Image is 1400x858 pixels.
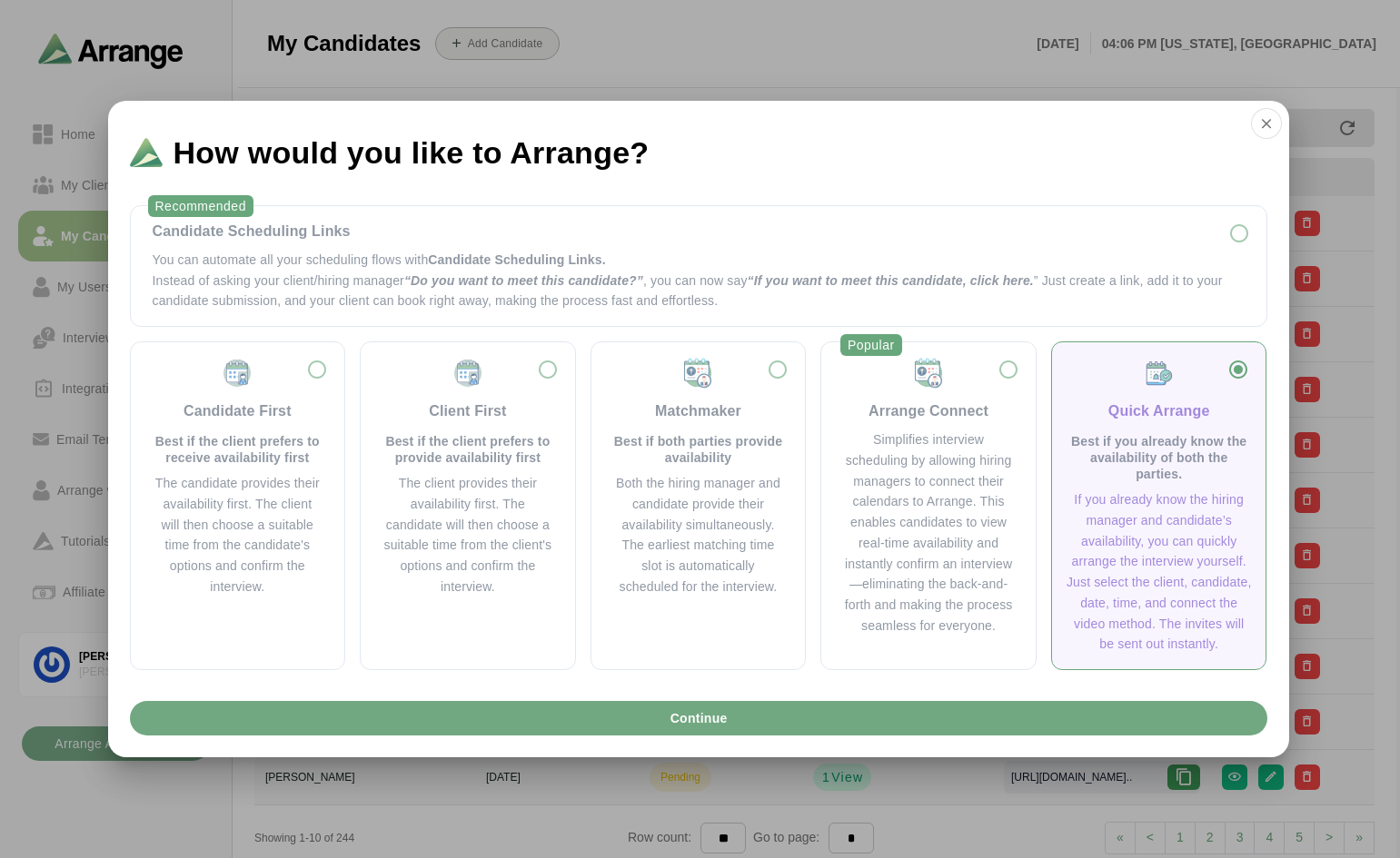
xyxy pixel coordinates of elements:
div: If you already know the hiring manager and candidate’s availability, you can quickly arrange the ... [1067,489,1252,655]
div: Candidate Scheduling Links [153,221,1245,242]
button: Continue [130,701,1267,735]
img: Logo [130,138,163,167]
p: Best if both parties provide availability [613,433,784,466]
img: Client First [452,357,484,390]
div: Popular [840,334,902,356]
img: Quick Arrange [1143,357,1176,390]
img: Candidate First [221,357,253,390]
p: Best if the client prefers to receive availability first [153,433,323,466]
span: Candidate Scheduling Links. [428,252,605,267]
span: Continue [669,701,727,735]
p: Instead of asking your client/hiring manager , you can now say ” Just create a link, add it to yo... [153,271,1245,312]
span: “Do you want to meet this candidate?” [404,273,643,288]
img: Matchmaker [912,357,945,390]
div: Both the hiring manager and candidate provide their availability simultaneously. The earliest mat... [613,473,784,597]
span: How would you like to Arrange? [174,137,650,168]
div: The client provides their availability first. The candidate will then choose a suitable time from... [382,473,553,597]
div: Client First [429,400,506,422]
div: Matchmaker [655,400,741,422]
div: Candidate First [184,400,292,422]
div: The candidate provides their availability first. The client will then choose a suitable time from... [153,473,323,597]
p: You can automate all your scheduling flows with [153,250,1245,271]
p: Best if you already know the availability of both the parties. [1067,433,1252,482]
div: Recommended [148,195,253,217]
p: Best if the client prefers to provide availability first [382,433,553,466]
span: “If you want to meet this candidate, click here. [748,273,1034,288]
div: Arrange Connect [869,400,988,422]
div: Simplifies interview scheduling by allowing hiring managers to connect their calendars to Arrange... [843,429,1014,636]
div: Quick Arrange [1108,400,1210,422]
img: Matchmaker [681,357,714,390]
